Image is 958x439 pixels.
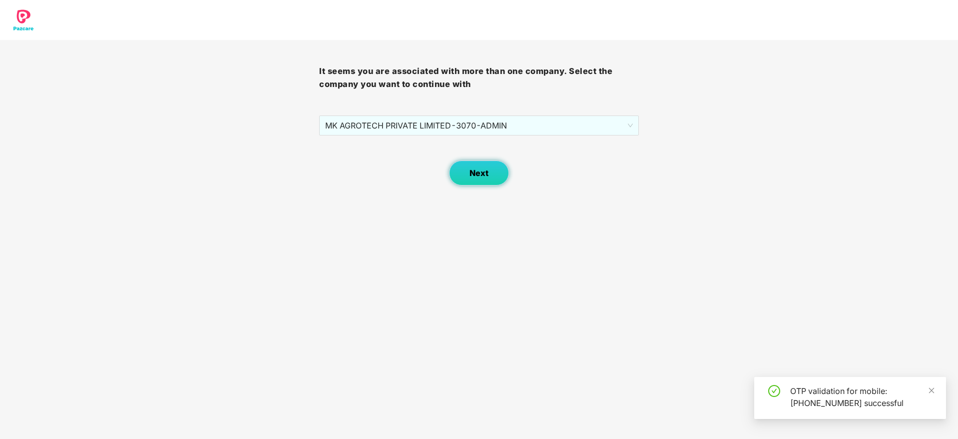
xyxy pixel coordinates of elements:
span: check-circle [768,385,780,397]
span: close [928,387,935,394]
button: Next [449,160,509,185]
div: OTP validation for mobile: [PHONE_NUMBER] successful [790,385,934,409]
span: MK AGROTECH PRIVATE LIMITED - 3070 - ADMIN [325,116,632,135]
span: Next [470,168,488,178]
h3: It seems you are associated with more than one company. Select the company you want to continue with [319,65,638,90]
